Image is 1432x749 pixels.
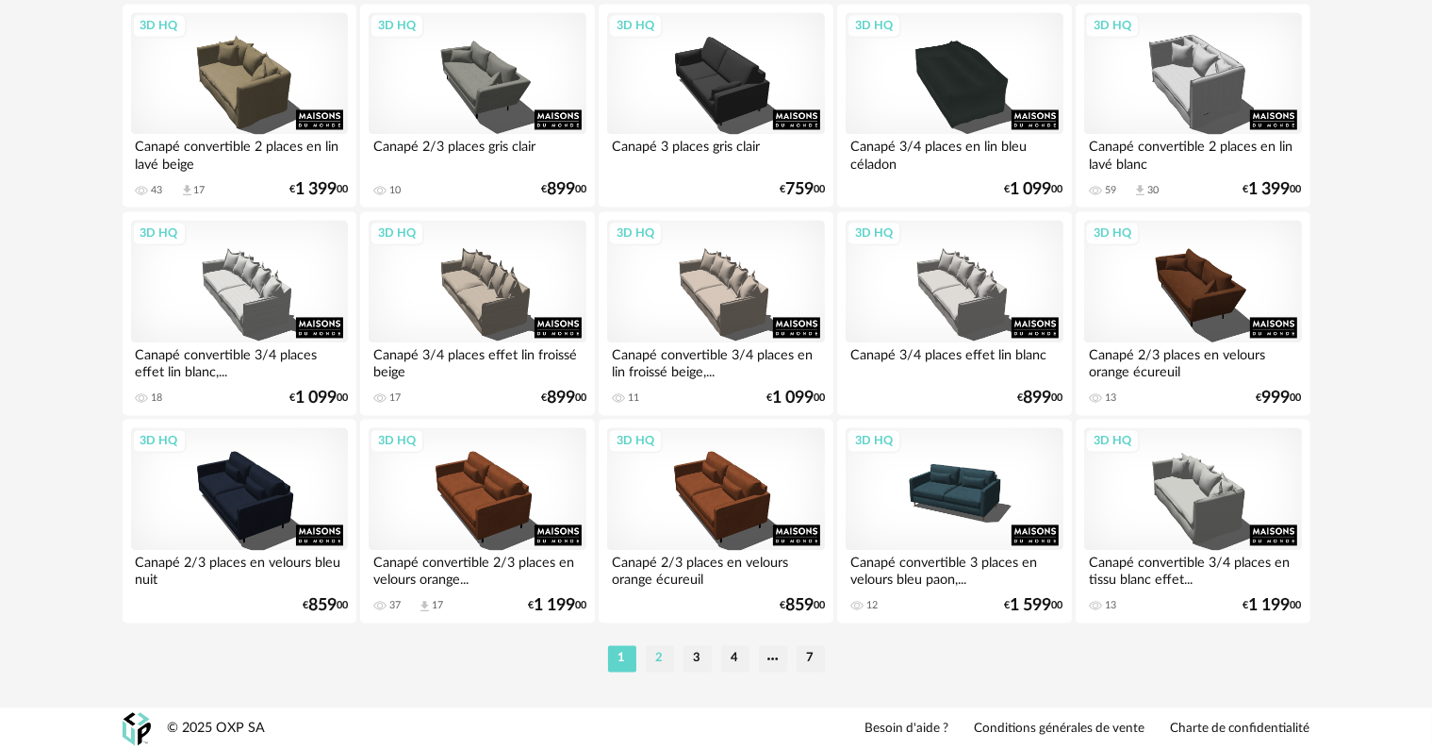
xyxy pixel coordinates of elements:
li: 1 [608,645,636,672]
div: 43 [152,184,163,197]
div: 18 [152,391,163,405]
div: Canapé convertible 3/4 places effet lin blanc,... [131,342,348,380]
div: 30 [1147,184,1159,197]
span: 899 [547,391,575,405]
div: Canapé 2/3 places gris clair [369,134,585,172]
a: 3D HQ Canapé 3/4 places effet lin blanc €89900 [837,211,1071,415]
a: 3D HQ Canapé 3 places gris clair €75900 [599,4,832,208]
div: € 00 [289,183,348,196]
div: Canapé 2/3 places en velours orange écureuil [607,550,824,588]
div: € 00 [780,183,825,196]
a: 3D HQ Canapé 2/3 places en velours bleu nuit €85900 [123,419,356,623]
div: Canapé 3 places gris clair [607,134,824,172]
div: 3D HQ [847,428,901,453]
span: 1 199 [1249,599,1291,612]
a: 3D HQ Canapé convertible 3 places en velours bleu paon,... 12 €1 59900 [837,419,1071,623]
span: 899 [547,183,575,196]
img: OXP [123,712,151,745]
li: 2 [646,645,674,672]
span: Download icon [1133,183,1147,197]
div: 3D HQ [608,428,663,453]
div: 3D HQ [608,221,663,245]
div: 59 [1105,184,1116,197]
div: Canapé convertible 3/4 places en lin froissé beige,... [607,342,824,380]
div: 17 [389,391,401,405]
div: € 00 [766,391,825,405]
span: 1 099 [1011,183,1052,196]
div: 3D HQ [608,13,663,38]
div: Canapé convertible 3/4 places en tissu blanc effet... [1084,550,1301,588]
div: 3D HQ [370,428,424,453]
div: 17 [194,184,206,197]
div: Canapé 3/4 places effet lin froissé beige [369,342,585,380]
div: 3D HQ [370,13,424,38]
a: 3D HQ Canapé convertible 3/4 places effet lin blanc,... 18 €1 09900 [123,211,356,415]
div: Canapé convertible 2/3 places en velours orange... [369,550,585,588]
div: 3D HQ [847,221,901,245]
div: Canapé 3/4 places en lin bleu céladon [846,134,1062,172]
span: 1 599 [1011,599,1052,612]
div: 11 [628,391,639,405]
div: € 00 [1005,183,1063,196]
li: 7 [797,645,825,672]
span: 1 099 [295,391,337,405]
div: © 2025 OXP SA [168,720,266,738]
div: 3D HQ [1085,428,1140,453]
span: 1 199 [534,599,575,612]
a: Besoin d'aide ? [865,721,949,738]
div: € 00 [1005,599,1063,612]
div: € 00 [1243,183,1302,196]
div: Canapé 2/3 places en velours bleu nuit [131,550,348,588]
div: 13 [1105,599,1116,612]
div: 3D HQ [132,13,187,38]
a: 3D HQ Canapé convertible 2 places en lin lavé blanc 59 Download icon 30 €1 39900 [1076,4,1309,208]
div: 3D HQ [1085,221,1140,245]
span: 859 [308,599,337,612]
div: Canapé 3/4 places effet lin blanc [846,342,1062,380]
div: € 00 [541,183,586,196]
span: 859 [785,599,814,612]
a: 3D HQ Canapé convertible 3/4 places en lin froissé beige,... 11 €1 09900 [599,211,832,415]
a: 3D HQ Canapé convertible 2 places en lin lavé beige 43 Download icon 17 €1 39900 [123,4,356,208]
div: € 00 [780,599,825,612]
div: 3D HQ [1085,13,1140,38]
div: € 00 [303,599,348,612]
div: € 00 [1243,599,1302,612]
div: 3D HQ [132,428,187,453]
div: 12 [866,599,878,612]
div: € 00 [1257,391,1302,405]
div: Canapé convertible 3 places en velours bleu paon,... [846,550,1062,588]
div: 3D HQ [132,221,187,245]
div: € 00 [289,391,348,405]
div: € 00 [528,599,586,612]
a: 3D HQ Canapé convertible 2/3 places en velours orange... 37 Download icon 17 €1 19900 [360,419,594,623]
a: Charte de confidentialité [1171,721,1310,738]
div: Canapé convertible 2 places en lin lavé blanc [1084,134,1301,172]
div: Canapé 2/3 places en velours orange écureuil [1084,342,1301,380]
a: 3D HQ Canapé 2/3 places en velours orange écureuil 13 €99900 [1076,211,1309,415]
li: 4 [721,645,749,672]
a: Conditions générales de vente [975,721,1145,738]
div: 3D HQ [847,13,901,38]
div: 3D HQ [370,221,424,245]
div: 37 [389,599,401,612]
span: 899 [1024,391,1052,405]
div: Canapé convertible 2 places en lin lavé beige [131,134,348,172]
div: 13 [1105,391,1116,405]
span: 1 399 [295,183,337,196]
div: € 00 [1018,391,1063,405]
span: Download icon [418,599,432,613]
span: 1 099 [772,391,814,405]
div: € 00 [541,391,586,405]
a: 3D HQ Canapé 2/3 places gris clair 10 €89900 [360,4,594,208]
div: 17 [432,599,443,612]
a: 3D HQ Canapé 3/4 places en lin bleu céladon €1 09900 [837,4,1071,208]
a: 3D HQ Canapé 3/4 places effet lin froissé beige 17 €89900 [360,211,594,415]
span: 759 [785,183,814,196]
span: 1 399 [1249,183,1291,196]
a: 3D HQ Canapé convertible 3/4 places en tissu blanc effet... 13 €1 19900 [1076,419,1309,623]
li: 3 [683,645,712,672]
span: 999 [1262,391,1291,405]
div: 10 [389,184,401,197]
a: 3D HQ Canapé 2/3 places en velours orange écureuil €85900 [599,419,832,623]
